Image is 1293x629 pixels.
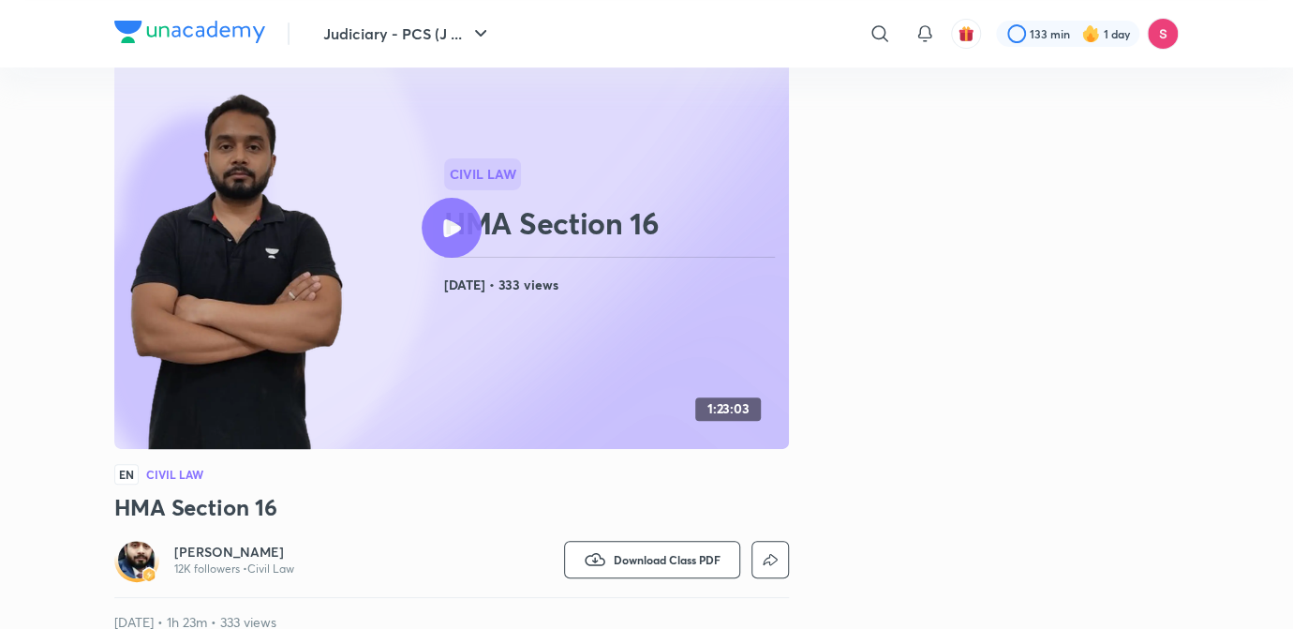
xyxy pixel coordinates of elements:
img: Sandeep Kumar [1147,18,1179,50]
h4: Civil Law [146,469,202,480]
h3: HMA Section 16 [114,492,789,522]
button: Judiciary - PCS (J ... [312,15,503,52]
h4: 1:23:03 [706,401,750,417]
img: Avatar [118,541,156,578]
button: avatar [951,19,981,49]
a: Avatarbadge [114,537,159,582]
h2: HMA Section 16 [444,204,781,242]
h4: [DATE] • 333 views [444,273,781,297]
span: Download Class PDF [614,552,721,567]
img: badge [142,568,156,581]
a: Company Logo [114,21,265,48]
span: EN [114,464,139,485]
img: Company Logo [114,21,265,43]
img: avatar [958,25,974,42]
p: 12K followers • Civil Law [174,562,294,577]
a: [PERSON_NAME] [174,543,294,562]
button: Download Class PDF [564,541,740,578]
img: streak [1081,24,1100,43]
